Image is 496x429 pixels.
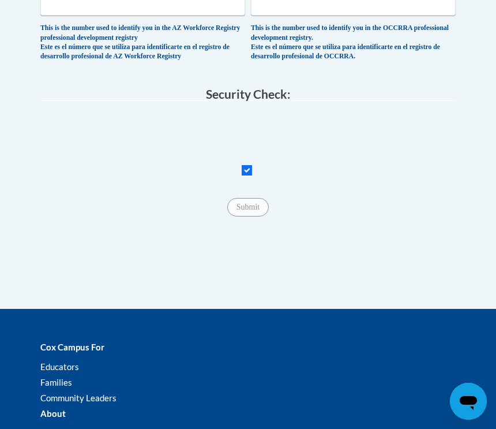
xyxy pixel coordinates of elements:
div: This is the number used to identify you in the OCCRRA professional development registry. Este es ... [251,24,456,62]
b: Cox Campus For [40,342,104,352]
iframe: reCAPTCHA [160,113,336,158]
span: Security Check: [206,87,291,101]
div: This is the number used to identify you in the AZ Workforce Registry professional development reg... [40,24,245,62]
iframe: Button to launch messaging window [450,383,487,420]
b: About [40,408,66,419]
a: Families [40,377,72,387]
a: Community Leaders [40,393,117,403]
a: Educators [40,361,79,372]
